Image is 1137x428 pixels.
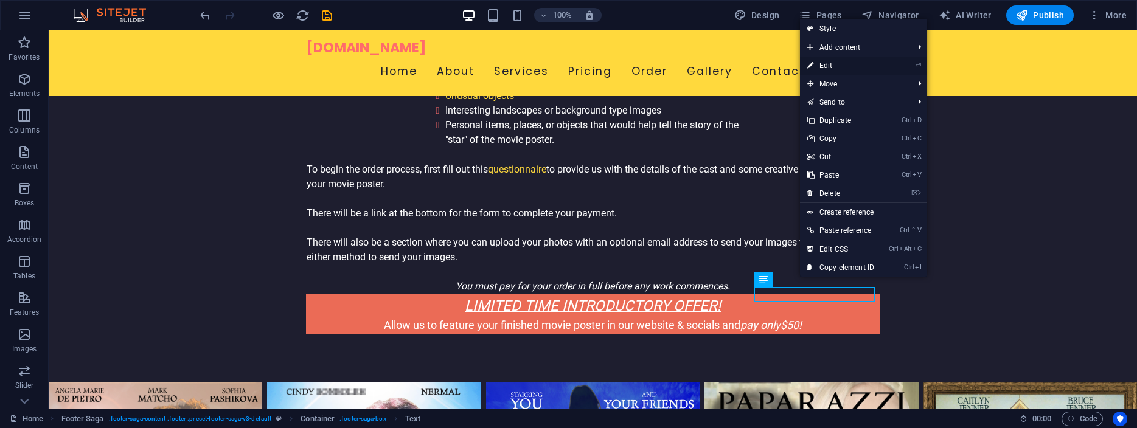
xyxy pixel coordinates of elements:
[939,9,992,21] span: AI Writer
[109,412,271,426] span: . footer-saga-content .footer .preset-footer-saga-v3-default
[911,189,921,197] i: ⌦
[800,38,909,57] span: Add content
[301,412,335,426] span: Click to select. Double-click to edit
[800,258,881,277] a: CtrlICopy element ID
[794,5,846,25] button: Pages
[296,9,310,22] i: Reload page
[198,9,212,22] i: Undo: Change text (Ctrl+Z)
[198,8,212,22] button: undo
[902,153,911,160] i: Ctrl
[911,226,916,234] i: ⇧
[800,93,909,111] a: Send to
[902,171,911,179] i: Ctrl
[319,8,334,22] button: save
[1113,412,1127,426] button: Usercentrics
[1016,9,1064,21] span: Publish
[917,226,921,234] i: V
[913,245,921,253] i: C
[1006,5,1074,25] button: Publish
[405,412,420,426] span: Click to select. Double-click to edit
[729,5,785,25] button: Design
[800,19,927,38] a: Style
[1062,412,1103,426] button: Code
[1088,9,1127,21] span: More
[800,75,909,93] span: Move
[800,166,881,184] a: CtrlVPaste
[295,8,310,22] button: reload
[913,171,921,179] i: V
[15,198,35,208] p: Boxes
[9,52,40,62] p: Favorites
[861,9,919,21] span: Navigator
[800,203,927,221] a: Create reference
[552,8,572,22] h6: 100%
[889,245,899,253] i: Ctrl
[1067,412,1097,426] span: Code
[584,10,595,21] i: On resize automatically adjust zoom level to fit chosen device.
[1020,412,1052,426] h6: Session time
[915,263,921,271] i: I
[902,116,911,124] i: Ctrl
[913,134,921,142] i: C
[61,412,421,426] nav: breadcrumb
[339,412,386,426] span: . footer-saga-box
[913,153,921,160] i: X
[1032,412,1051,426] span: 00 00
[61,412,104,426] span: Click to select. Double-click to edit
[800,148,881,166] a: CtrlXCut
[11,162,38,171] p: Content
[904,263,914,271] i: Ctrl
[800,111,881,129] a: CtrlDDuplicate
[10,412,43,426] a: Click to cancel selection. Double-click to open Pages
[900,226,909,234] i: Ctrl
[800,184,881,202] a: ⌦Delete
[902,134,911,142] i: Ctrl
[1041,414,1043,423] span: :
[800,221,881,240] a: Ctrl⇧VPaste reference
[12,344,37,354] p: Images
[934,5,996,25] button: AI Writer
[1083,5,1132,25] button: More
[13,271,35,281] p: Tables
[913,116,921,124] i: D
[916,61,921,69] i: ⏎
[9,125,40,135] p: Columns
[734,9,780,21] span: Design
[799,9,841,21] span: Pages
[534,8,577,22] button: 100%
[800,240,881,258] a: CtrlAltCEdit CSS
[857,5,924,25] button: Navigator
[320,9,334,22] i: Save (Ctrl+S)
[70,8,161,22] img: Editor Logo
[7,235,41,244] p: Accordion
[800,57,881,75] a: ⏎Edit
[10,308,39,317] p: Features
[9,89,40,98] p: Elements
[899,245,911,253] i: Alt
[800,129,881,148] a: CtrlCCopy
[15,381,34,390] p: Slider
[276,415,282,422] i: This element is a customizable preset
[729,5,785,25] div: Design (Ctrl+Alt+Y)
